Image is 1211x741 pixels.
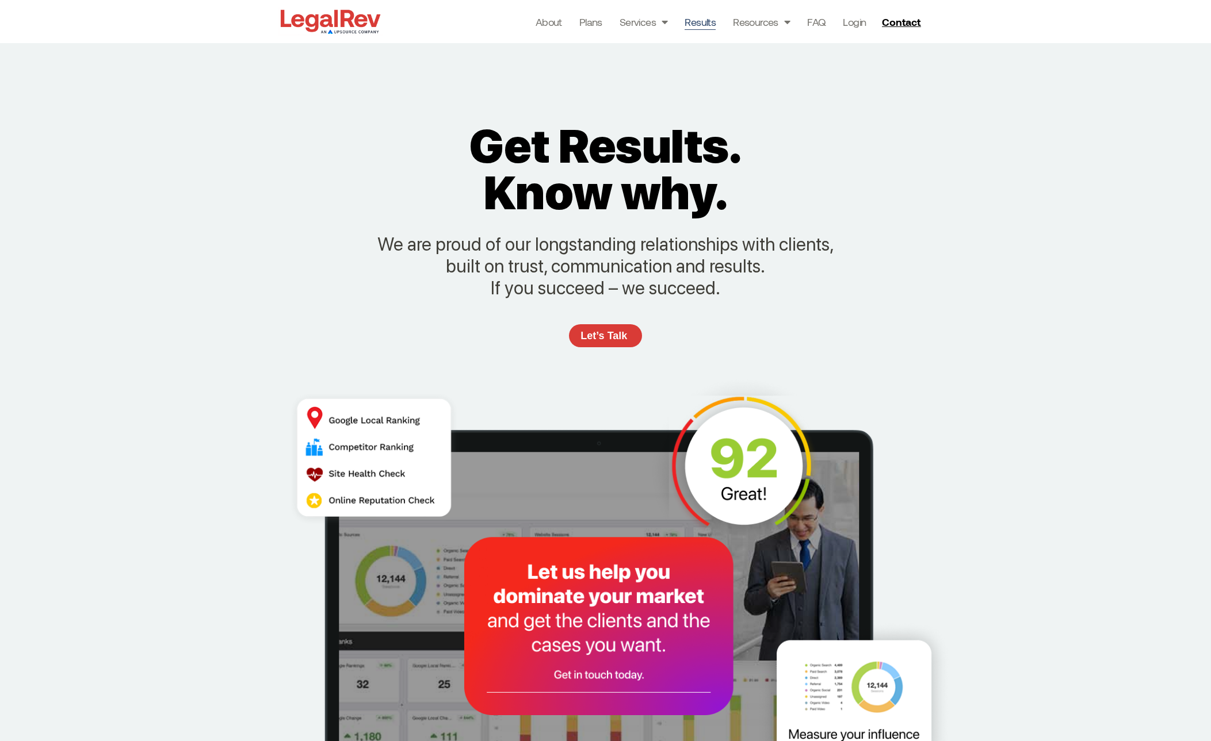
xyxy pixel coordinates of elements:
[580,331,627,341] span: Let’s Talk
[882,17,920,27] span: Contact
[536,14,562,30] a: About
[376,233,836,299] p: We are proud of our longstanding relationships with clients, built on trust, communication and re...
[440,123,771,216] h2: Get Results. Know why.
[685,14,716,30] a: Results
[569,324,641,347] a: Let’s Talk
[733,14,790,30] a: Resources
[807,14,826,30] a: FAQ
[877,13,928,31] a: Contact
[579,14,602,30] a: Plans
[536,14,866,30] nav: Menu
[843,14,866,30] a: Login
[620,14,668,30] a: Services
